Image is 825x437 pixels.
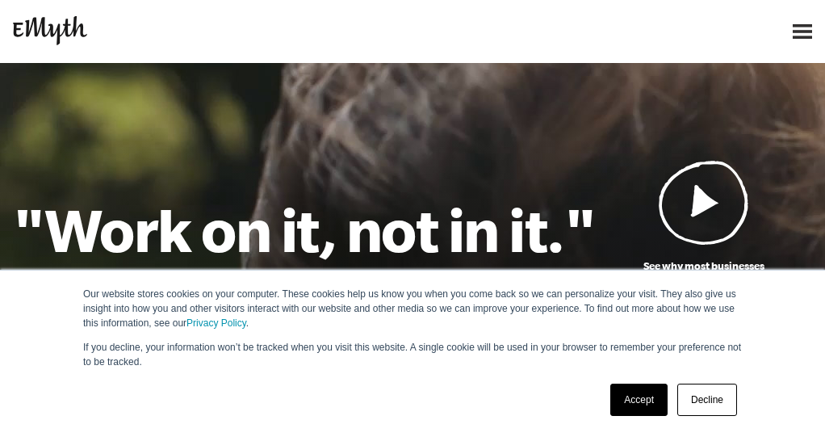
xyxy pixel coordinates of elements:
[610,384,668,416] a: Accept
[595,160,812,309] a: See why most businessesdon't work andwhat to do about it
[83,287,742,330] p: Our website stores cookies on your computer. These cookies help us know you when you come back so...
[13,16,87,44] img: EMyth
[13,194,595,265] h1: "Work on it, not in it."
[604,14,773,49] iframe: Embedded CTA
[793,24,812,39] img: Open Menu
[595,258,812,309] p: See why most businesses don't work and what to do about it
[186,317,246,329] a: Privacy Policy
[659,160,749,245] img: Play Video
[677,384,737,416] a: Decline
[83,340,742,369] p: If you decline, your information won’t be tracked when you visit this website. A single cookie wi...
